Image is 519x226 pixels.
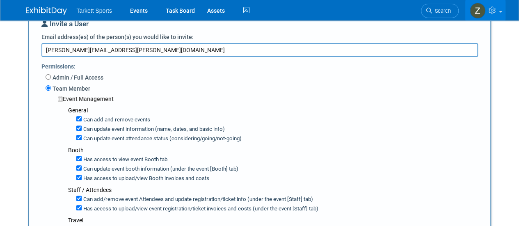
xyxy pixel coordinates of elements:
[51,73,103,82] label: Admin / Full Access
[470,3,485,18] img: Zak Sigler
[82,205,318,213] label: Has access to upload/view event registration/ticket invoices and costs (under the event [Staff] tab)
[82,175,209,183] label: Has access to upload/view Booth invoices and costs
[68,106,484,114] div: General
[51,84,90,93] label: Team Member
[41,33,194,41] label: Email address(es) of the person(s) you would like to invite:
[77,7,112,14] span: Tarkett Sports
[58,95,484,103] div: Event Management
[421,4,459,18] a: Search
[41,19,478,33] div: Invite a User
[68,146,484,154] div: Booth
[432,8,451,14] span: Search
[82,135,242,143] label: Can update event attendance status (considering/going/not-going)
[26,7,67,15] img: ExhibitDay
[82,165,238,173] label: Can update event booth information (under the event [Booth] tab)
[82,196,313,203] label: Can add/remove event Attendees and update registration/ticket info (under the event [Staff] tab)
[41,59,484,73] div: Permissions:
[68,216,484,224] div: Travel
[82,116,150,124] label: Can add and remove events
[68,186,484,194] div: Staff / Attendees
[82,156,167,164] label: Has access to view event Booth tab
[82,126,225,133] label: Can update event information (name, dates, and basic info)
